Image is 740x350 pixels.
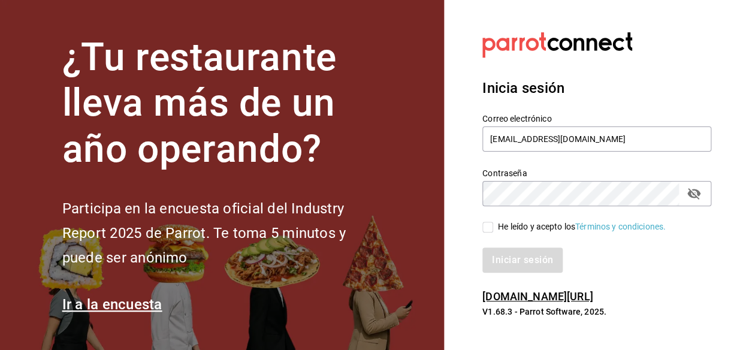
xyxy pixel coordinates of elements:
[62,35,386,173] h1: ¿Tu restaurante lleva más de un año operando?
[62,197,386,270] h2: Participa en la encuesta oficial del Industry Report 2025 de Parrot. Te toma 5 minutos y puede se...
[498,221,666,233] div: He leído y acepto los
[482,290,593,303] a: [DOMAIN_NAME][URL]
[575,222,666,231] a: Términos y condiciones.
[62,296,162,313] a: Ir a la encuesta
[482,126,711,152] input: Ingresa tu correo electrónico
[684,183,704,204] button: passwordField
[482,77,711,99] h3: Inicia sesión
[482,168,711,177] label: Contraseña
[482,114,711,122] label: Correo electrónico
[482,306,711,318] p: V1.68.3 - Parrot Software, 2025.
